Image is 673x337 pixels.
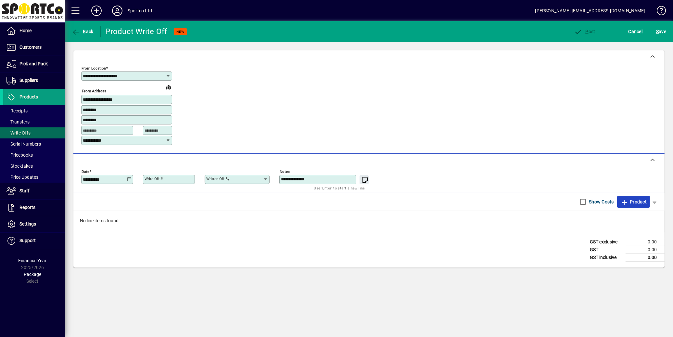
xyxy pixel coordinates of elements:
[654,26,668,37] button: Save
[206,176,229,181] mat-label: Written off by
[656,29,659,34] span: S
[19,258,47,263] span: Financial Year
[620,197,647,207] span: Product
[86,5,107,17] button: Add
[19,45,42,50] span: Customers
[6,175,38,180] span: Price Updates
[6,108,28,113] span: Receipts
[588,199,614,205] label: Show Costs
[587,238,626,246] td: GST exclusive
[19,61,48,66] span: Pick and Pack
[3,56,65,72] a: Pick and Pack
[3,23,65,39] a: Home
[163,82,174,92] a: View on map
[107,5,128,17] button: Profile
[3,172,65,183] a: Price Updates
[24,272,41,277] span: Package
[19,221,36,227] span: Settings
[617,196,650,208] button: Product
[626,253,665,262] td: 0.00
[19,78,38,83] span: Suppliers
[656,26,666,37] span: ave
[573,26,597,37] button: Post
[3,183,65,199] a: Staff
[82,66,106,71] mat-label: From location
[3,116,65,127] a: Transfers
[6,119,30,124] span: Transfers
[176,30,184,34] span: NEW
[3,161,65,172] a: Stocktakes
[3,39,65,56] a: Customers
[652,1,665,22] a: Knowledge Base
[626,246,665,253] td: 0.00
[574,29,595,34] span: ost
[314,184,365,192] mat-hint: Use 'Enter' to start a new line
[19,238,36,243] span: Support
[106,26,167,37] div: Product Write Off
[145,176,163,181] mat-label: Write Off #
[6,141,41,147] span: Serial Numbers
[19,205,35,210] span: Reports
[19,188,30,193] span: Staff
[3,149,65,161] a: Pricebooks
[6,163,33,169] span: Stocktakes
[19,94,38,99] span: Products
[280,169,290,174] mat-label: Notes
[70,26,95,37] button: Back
[3,200,65,216] a: Reports
[627,26,644,37] button: Cancel
[3,138,65,149] a: Serial Numbers
[3,216,65,232] a: Settings
[626,238,665,246] td: 0.00
[586,29,589,34] span: P
[587,253,626,262] td: GST inclusive
[65,26,101,37] app-page-header-button: Back
[82,169,89,174] mat-label: Date
[535,6,645,16] div: [PERSON_NAME] [EMAIL_ADDRESS][DOMAIN_NAME]
[72,29,94,34] span: Back
[629,26,643,37] span: Cancel
[3,233,65,249] a: Support
[73,211,665,231] div: No line items found
[3,72,65,89] a: Suppliers
[19,28,32,33] span: Home
[587,246,626,253] td: GST
[128,6,152,16] div: Sportco Ltd
[6,152,33,158] span: Pricebooks
[3,105,65,116] a: Receipts
[3,127,65,138] a: Write Offs
[6,130,31,136] span: Write Offs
